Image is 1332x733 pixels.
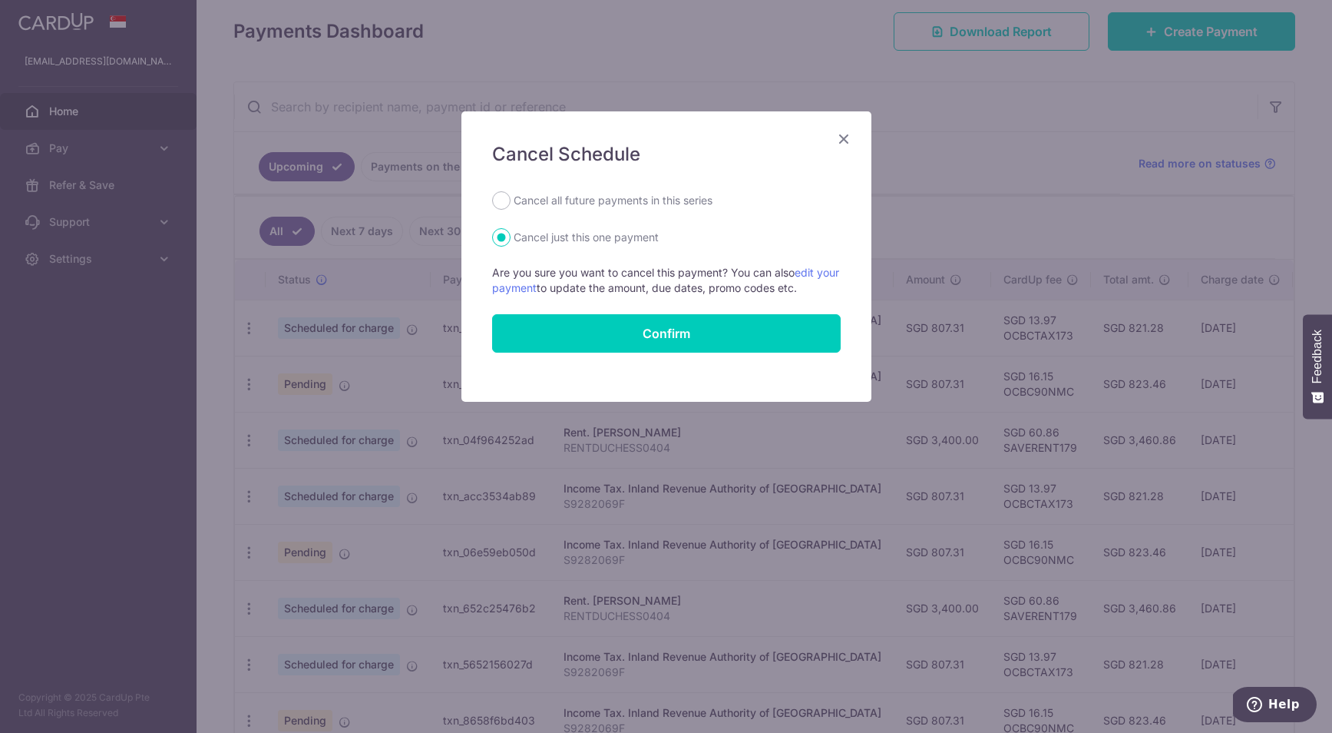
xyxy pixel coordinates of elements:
[514,228,659,247] label: Cancel just this one payment
[1311,330,1324,383] span: Feedback
[1233,687,1317,725] iframe: Opens a widget where you can find more information
[492,314,841,353] button: Confirm
[514,191,712,210] label: Cancel all future payments in this series
[835,130,853,148] button: Close
[492,142,841,167] h5: Cancel Schedule
[492,265,841,296] p: Are you sure you want to cancel this payment? You can also to update the amount, due dates, promo...
[1303,314,1332,419] button: Feedback - Show survey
